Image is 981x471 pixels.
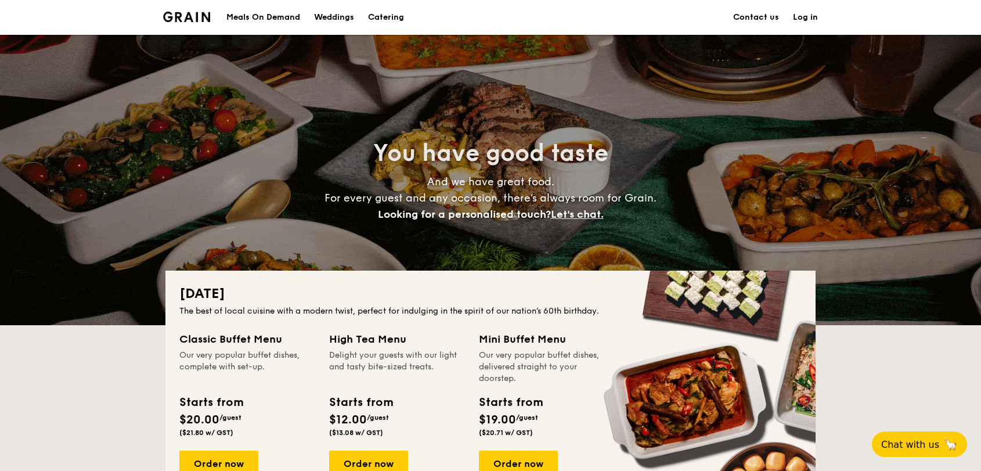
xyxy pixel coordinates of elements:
[872,432,967,457] button: Chat with us🦙
[179,305,802,317] div: The best of local cuisine with a modern twist, perfect for indulging in the spirit of our nation’...
[163,12,210,22] img: Grain
[179,350,315,384] div: Our very popular buffet dishes, complete with set-up.
[329,331,465,347] div: High Tea Menu
[329,394,392,411] div: Starts from
[163,12,210,22] a: Logotype
[479,394,542,411] div: Starts from
[479,413,516,427] span: $19.00
[329,413,367,427] span: $12.00
[219,414,241,422] span: /guest
[329,429,383,437] span: ($13.08 w/ GST)
[516,414,538,422] span: /guest
[373,139,608,167] span: You have good taste
[881,439,939,450] span: Chat with us
[551,208,604,221] span: Let's chat.
[179,429,233,437] span: ($21.80 w/ GST)
[479,429,533,437] span: ($20.71 w/ GST)
[378,208,551,221] span: Looking for a personalised touch?
[944,438,958,451] span: 🦙
[179,331,315,347] div: Classic Buffet Menu
[479,350,615,384] div: Our very popular buffet dishes, delivered straight to your doorstep.
[329,350,465,384] div: Delight your guests with our light and tasty bite-sized treats.
[179,413,219,427] span: $20.00
[324,175,657,221] span: And we have great food. For every guest and any occasion, there’s always room for Grain.
[179,394,243,411] div: Starts from
[179,285,802,303] h2: [DATE]
[479,331,615,347] div: Mini Buffet Menu
[367,414,389,422] span: /guest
